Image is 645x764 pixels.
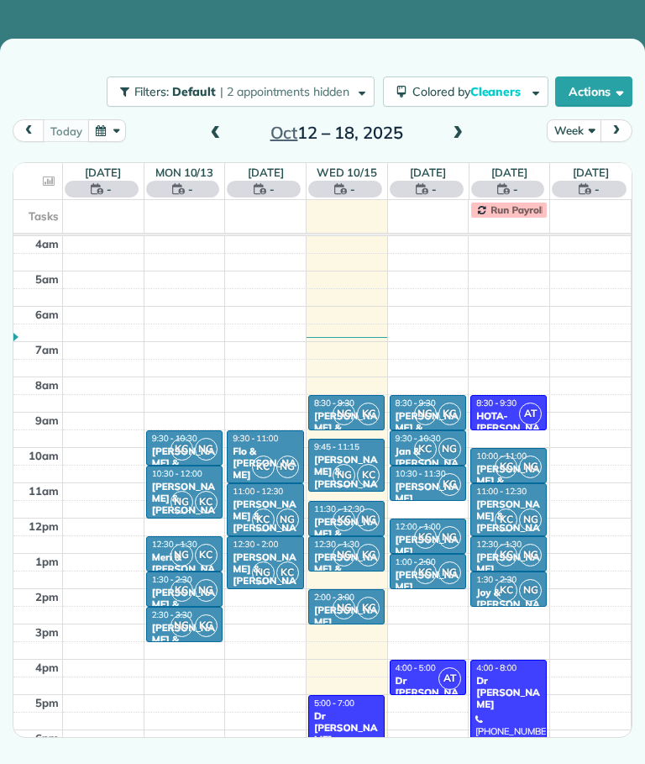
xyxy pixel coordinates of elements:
[573,166,609,179] a: [DATE]
[475,675,542,711] div: Dr [PERSON_NAME]
[350,181,355,198] span: -
[314,592,354,603] span: 2:00 - 3:00
[475,551,542,576] div: [PERSON_NAME]
[314,441,359,452] span: 9:45 - 11:15
[357,544,380,566] span: KC
[333,464,355,487] span: NG
[195,614,218,637] span: KC
[490,203,544,216] span: Run Payroll
[495,544,517,566] span: KC
[395,481,461,505] div: [PERSON_NAME]
[414,403,437,425] span: NG
[396,556,436,567] span: 1:00 - 2:00
[383,76,548,107] button: Colored byCleaners
[152,574,192,585] span: 1:30 - 2:30
[476,486,527,497] span: 11:00 - 12:30
[314,539,359,550] span: 12:30 - 1:30
[195,491,218,514] span: KC
[438,667,461,690] span: AT
[252,561,275,584] span: NG
[491,166,527,179] a: [DATE]
[396,433,441,444] span: 9:30 - 10:30
[475,587,542,623] div: Joy & [PERSON_NAME]
[313,604,380,629] div: [PERSON_NAME]
[314,398,354,408] span: 8:30 - 9:30
[276,508,299,531] span: NG
[232,124,442,142] h2: 12 – 18, 2025
[35,414,59,427] span: 9am
[13,119,45,142] button: prev
[438,403,461,425] span: KC
[333,508,355,531] span: KC
[35,625,59,639] span: 3pm
[476,450,527,461] span: 10:00 - 11:00
[188,181,193,198] span: -
[220,84,349,99] span: | 2 appointments hidden
[270,122,298,143] span: Oct
[357,508,380,531] span: NG
[395,675,461,711] div: Dr [PERSON_NAME]
[495,508,517,531] span: KC
[35,555,59,568] span: 1pm
[333,403,355,425] span: NG
[519,579,542,602] span: NG
[35,731,59,745] span: 6pm
[396,468,446,479] span: 10:30 - 11:30
[595,181,600,198] span: -
[519,544,542,566] span: NG
[414,526,437,549] span: KC
[35,237,59,250] span: 4am
[555,76,632,107] button: Actions
[438,561,461,584] span: NG
[547,119,601,142] button: Week
[232,551,298,600] div: [PERSON_NAME] & [PERSON_NAME]
[195,544,218,566] span: KC
[155,166,214,179] a: Mon 10/13
[170,579,193,602] span: KC
[152,539,197,550] span: 12:30 - 1:30
[333,544,355,566] span: NG
[195,579,218,602] span: NG
[151,622,218,671] div: [PERSON_NAME] & [PERSON_NAME]
[170,438,193,461] span: KC
[414,561,437,584] span: KC
[152,468,202,479] span: 10:30 - 12:00
[232,445,298,482] div: Flo & [PERSON_NAME]
[152,433,197,444] span: 9:30 - 10:30
[410,166,446,179] a: [DATE]
[476,574,517,585] span: 1:30 - 2:30
[333,597,355,619] span: NG
[35,590,59,603] span: 2pm
[313,551,380,600] div: [PERSON_NAME] & [PERSON_NAME] (ar)
[412,84,527,99] span: Colored by
[107,76,375,107] button: Filters: Default | 2 appointments hidden
[29,449,59,462] span: 10am
[519,508,542,531] span: NG
[29,519,59,533] span: 12pm
[270,181,275,198] span: -
[313,516,380,565] div: [PERSON_NAME] & [PERSON_NAME]
[476,539,522,550] span: 12:30 - 1:30
[252,456,275,478] span: KC
[232,498,298,547] div: [PERSON_NAME] & [PERSON_NAME]
[248,166,284,179] a: [DATE]
[395,569,461,593] div: [PERSON_NAME]
[313,710,380,746] div: Dr [PERSON_NAME]
[519,456,542,478] span: NG
[317,166,377,179] a: Wed 10/15
[432,181,437,198] span: -
[438,473,461,496] span: KC
[43,119,89,142] button: today
[35,272,59,286] span: 5am
[475,463,542,512] div: [PERSON_NAME] & [PERSON_NAME]
[170,544,193,566] span: NG
[314,698,354,709] span: 5:00 - 7:00
[396,398,436,408] span: 8:30 - 9:30
[475,410,542,446] div: HOTA-[PERSON_NAME]
[396,521,441,532] span: 12:00 - 1:00
[396,662,436,673] span: 4:00 - 5:00
[395,410,461,459] div: [PERSON_NAME] & [PERSON_NAME]
[107,181,112,198] span: -
[276,561,299,584] span: KC
[35,378,59,392] span: 8am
